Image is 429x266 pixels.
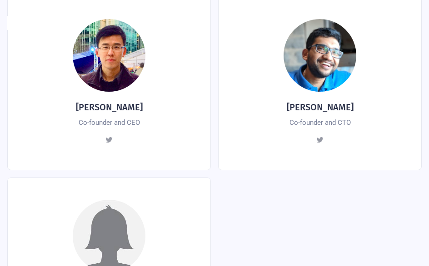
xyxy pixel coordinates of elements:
[76,101,143,113] h4: [PERSON_NAME]
[79,117,140,128] div: Co-founder and CEO
[289,117,351,128] div: Co-founder and CTO
[404,10,429,40] div: menu
[349,16,398,34] a: beta test
[287,101,354,113] h4: [PERSON_NAME]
